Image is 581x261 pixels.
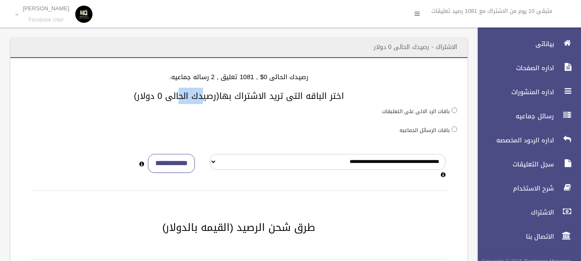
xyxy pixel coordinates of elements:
[470,83,581,101] a: اداره المنشورات
[21,222,457,233] h2: طرق شحن الرصيد (القيمه بالدولار)
[470,88,556,96] span: اداره المنشورات
[470,112,556,120] span: رسائل جماعيه
[470,232,556,241] span: الاتصال بنا
[23,17,69,23] small: Facebook User
[470,160,556,169] span: سجل التعليقات
[470,155,581,174] a: سجل التعليقات
[470,131,581,150] a: اداره الردود المخصصه
[470,34,581,53] a: بياناتى
[470,203,581,222] a: الاشتراك
[400,126,450,135] label: باقات الرسائل الجماعيه
[470,107,581,126] a: رسائل جماعيه
[21,91,457,101] h3: اختر الباقه التى تريد الاشتراك بها(رصيدك الحالى 0 دولار)
[470,208,556,217] span: الاشتراك
[470,227,581,246] a: الاتصال بنا
[470,136,556,144] span: اداره الردود المخصصه
[21,74,457,81] h4: رصيدك الحالى 0$ , 1081 تعليق , 2 رساله جماعيه.
[363,39,467,55] header: الاشتراك - رصيدك الحالى 0 دولار
[382,107,450,116] label: باقات الرد الالى على التعليقات
[470,40,556,48] span: بياناتى
[470,64,556,72] span: اداره الصفحات
[470,184,556,193] span: شرح الاستخدام
[470,58,581,77] a: اداره الصفحات
[470,179,581,198] a: شرح الاستخدام
[23,5,69,12] p: [PERSON_NAME]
